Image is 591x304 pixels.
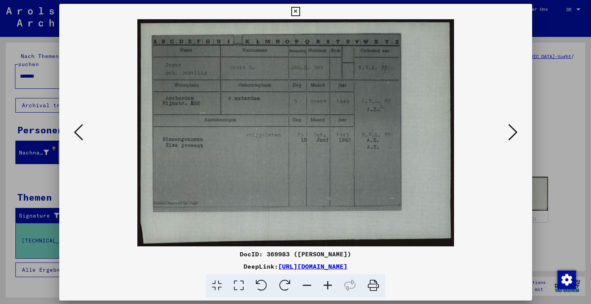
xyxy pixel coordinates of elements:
div: DeepLink: [59,262,532,271]
img: 001.jpg [85,19,506,246]
a: [URL][DOMAIN_NAME] [278,262,347,270]
div: Zustimmung ändern [557,270,576,289]
img: Zustimmung ändern [558,271,576,289]
div: DocID: 369983 ([PERSON_NAME]) [59,249,532,259]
